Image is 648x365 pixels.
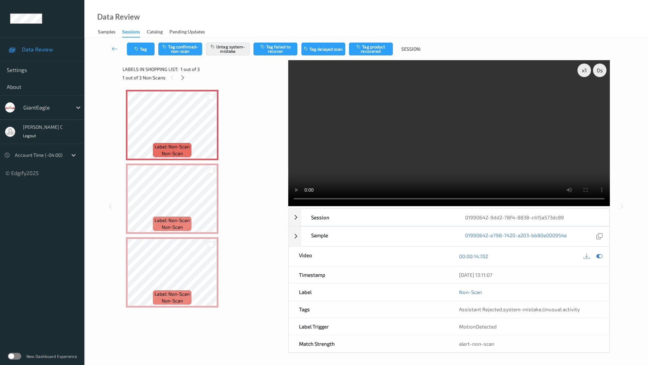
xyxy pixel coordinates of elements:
[127,43,155,55] button: Tag
[455,209,609,226] div: 01990642-9dd2-78f4-8838-c415a573dc89
[169,27,212,37] a: Pending Updates
[289,284,449,300] div: Label
[289,209,610,226] div: Session01990642-9dd2-78f4-8838-c415a573dc89
[98,27,122,37] a: Samples
[253,43,297,55] button: Tag failed to recover
[122,27,147,38] a: Sessions
[289,335,449,352] div: Match Strength
[155,143,190,150] span: Label: Non-Scan
[158,43,202,55] button: Tag confirmed-non-scan
[401,46,421,52] span: Session:
[459,271,599,278] div: [DATE] 13:11:07
[577,64,591,77] div: x 1
[289,226,610,246] div: Sample01990642-e798-7420-a203-bb80e000954a
[289,318,449,335] div: Label Trigger
[162,224,183,230] span: non-scan
[301,227,455,246] div: Sample
[459,253,488,260] a: 00:00:14.702
[206,43,250,55] button: Untag system-mistake
[169,28,205,37] div: Pending Updates
[155,291,190,297] span: Label: Non-Scan
[181,66,200,73] span: 1 out of 3
[449,318,609,335] div: MotionDetected
[98,28,115,37] div: Samples
[155,217,190,224] span: Label: Non-Scan
[301,43,345,55] button: Tag delayed scan
[465,232,567,241] a: 01990642-e798-7420-a203-bb80e000954a
[147,28,163,37] div: Catalog
[459,306,502,312] span: Assistant Rejected
[459,306,580,312] span: , ,
[162,297,183,304] span: non-scan
[503,306,541,312] span: system-mistake
[147,27,169,37] a: Catalog
[542,306,580,312] span: Unusual activity
[123,73,283,82] div: 1 out of 3 Non Scans
[459,289,482,295] a: Non-Scan
[289,266,449,283] div: Timestamp
[289,247,449,266] div: Video
[289,301,449,318] div: Tags
[123,66,178,73] span: Labels in shopping list:
[301,209,455,226] div: Session
[349,43,393,55] button: Tag product recovered
[162,150,183,157] span: non-scan
[459,340,599,347] div: alert-non-scan
[593,64,606,77] div: 0 s
[97,14,140,20] div: Data Review
[122,28,140,38] div: Sessions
